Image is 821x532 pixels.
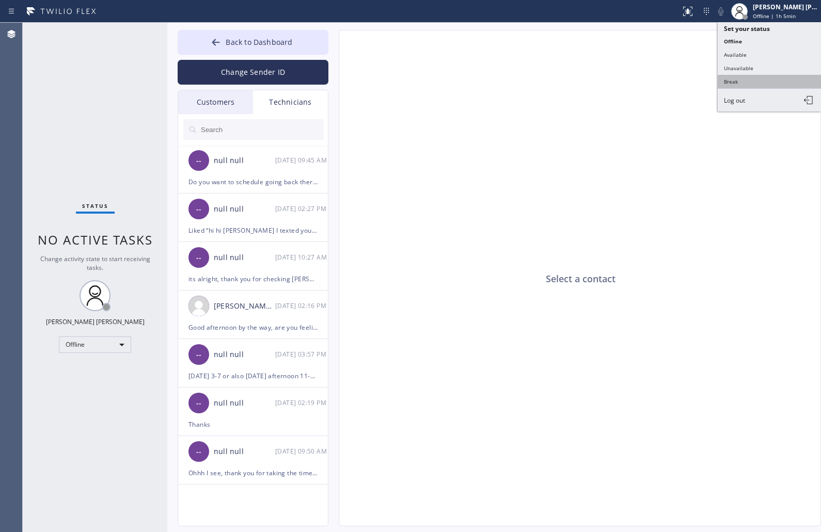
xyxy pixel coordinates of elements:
span: -- [196,397,201,409]
div: Thanks [188,418,318,430]
div: null null [214,252,275,264]
div: [DATE] 3-7 or also [DATE] afternoon 11-3, 12-4 [188,370,318,382]
span: -- [196,203,201,215]
div: its alright, thank you for checking [PERSON_NAME] [188,273,318,285]
div: null null [214,446,275,458]
div: Liked “hi hi [PERSON_NAME] I texted you the information using my p…” [188,224,318,236]
div: 09/08/2025 9:19 AM [275,397,329,409]
span: -- [196,252,201,264]
span: Back to Dashboard [226,37,292,47]
span: -- [196,155,201,167]
div: 09/19/2025 9:27 AM [275,251,329,263]
div: 09/10/2025 9:16 AM [275,300,329,312]
div: Ohhh I see, thank you for taking the time to answer [PERSON_NAME]! Have a good day ahead [188,467,318,479]
div: Technicians [253,90,328,114]
button: Back to Dashboard [178,30,328,55]
div: Customers [178,90,253,114]
button: Mute [714,4,728,19]
div: [PERSON_NAME] Mihsael [PERSON_NAME] [214,300,275,312]
div: 09/08/2025 9:50 AM [275,445,329,457]
span: -- [196,349,201,361]
div: null null [214,203,275,215]
div: null null [214,349,275,361]
span: -- [196,446,201,458]
div: 09/19/2025 9:27 AM [275,203,329,215]
span: Offline | 1h 5min [753,12,796,20]
span: No active tasks [38,231,153,248]
div: [PERSON_NAME] [PERSON_NAME] [753,3,818,11]
div: Offline [59,336,131,353]
div: 09/29/2025 9:45 AM [275,154,329,166]
div: null null [214,397,275,409]
span: Status [82,202,108,209]
div: [PERSON_NAME] [PERSON_NAME] [46,317,145,326]
button: Change Sender ID [178,60,328,85]
img: user.png [188,296,209,316]
div: Good afternoon by the way, are you feeling much better now? [188,321,318,333]
div: Do you want to schedule going back there to take a look at it first? [188,176,318,188]
div: 09/08/2025 9:57 AM [275,348,329,360]
span: Change activity state to start receiving tasks. [40,254,150,272]
input: Search [200,119,324,140]
div: null null [214,155,275,167]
